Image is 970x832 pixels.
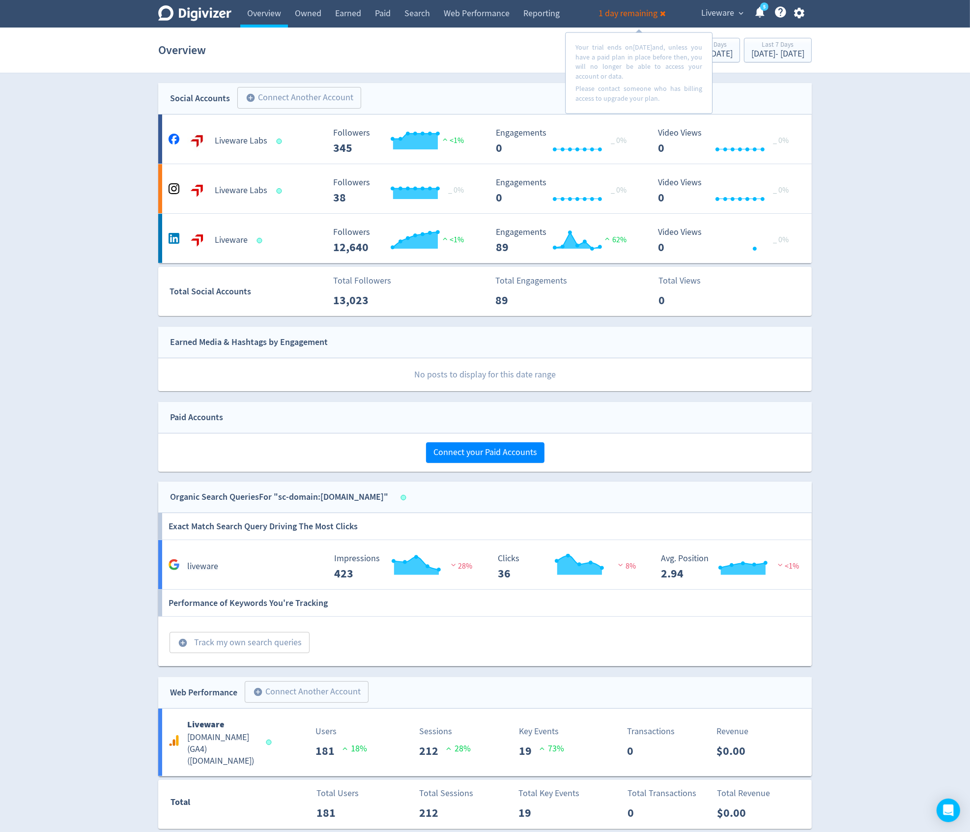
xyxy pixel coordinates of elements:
p: 212 [420,804,447,822]
span: add_circle [178,638,188,648]
button: Connect Another Account [245,681,369,703]
span: 62% [602,235,627,245]
p: 73 % [540,742,564,755]
span: Liveware [701,5,734,21]
span: 28% [449,561,473,571]
div: Total [171,795,267,814]
img: Liveware Labs undefined [187,131,207,151]
svg: Followers --- [329,178,476,204]
span: Data last synced: 14 Oct 2025, 9:02am (AEDT) [401,495,409,500]
svg: Engagements 0 [491,178,638,204]
span: _ 0% [773,185,789,195]
span: _ 0% [773,235,789,245]
span: Data last synced: 14 Oct 2025, 2:02am (AEDT) [257,238,265,243]
p: Users [315,725,337,738]
svg: Engagements 89 [491,228,638,254]
div: Organic Search Queries For "sc-domain:[DOMAIN_NAME]" [170,490,388,504]
a: Liveware Labs undefinedLiveware Labs Followers --- Followers 345 <1% Engagements 0 Engagements 0 ... [158,115,812,164]
h5: Liveware Labs [215,185,267,197]
p: 0 [628,804,642,822]
div: Last 7 Days [751,41,804,50]
div: Social Accounts [170,91,230,106]
p: 0 [627,742,641,760]
a: liveware Impressions 423 Impressions 423 28% Clicks 36 Clicks 36 8% Avg. Position 2.94 Avg. Posit... [158,540,812,590]
div: Paid Accounts [170,410,223,425]
svg: Clicks 36 [493,554,640,580]
div: Web Performance [170,686,237,700]
svg: Video Views 0 [654,178,801,204]
text: 5 [763,3,766,10]
p: 212 [419,742,446,760]
span: 8% [616,561,636,571]
p: 0 [658,291,715,309]
h5: liveware [187,561,218,573]
svg: Followers --- [329,228,476,254]
p: Revenue [716,725,748,738]
span: _ 0% [773,136,789,145]
button: Track my own search queries [170,632,310,654]
p: No posts to display for this date range [159,358,812,391]
svg: Impressions 423 [330,554,477,580]
a: Connect Another Account [237,683,369,703]
p: Total Users [316,787,359,800]
p: Total Transactions [628,787,696,800]
span: <1% [775,561,799,571]
button: Last 7 Days[DATE]- [DATE] [744,38,812,62]
span: Connect your Paid Accounts [433,448,537,457]
p: 13,023 [333,291,390,309]
span: expand_more [737,9,745,18]
p: $0.00 [717,804,754,822]
img: positive-performance.svg [440,235,450,242]
p: Transactions [627,725,675,738]
p: Total Revenue [717,787,770,800]
div: [DATE] - [DATE] [751,50,804,58]
h1: Overview [158,34,206,66]
img: negative-performance.svg [449,561,458,569]
a: 5 [760,2,769,11]
span: add_circle [246,93,256,103]
svg: Video Views 0 [654,128,801,154]
span: _ 0% [611,185,627,195]
p: Total Key Events [518,787,579,800]
span: <1% [440,235,464,245]
img: Liveware undefined [187,230,207,250]
svg: Video Views 0 [654,228,801,254]
p: Sessions [419,725,452,738]
h6: Performance of Keywords You're Tracking [169,590,328,616]
button: Connect your Paid Accounts [426,442,544,463]
p: Your trial ends on [DATE] and, unless you have a paid plan in place before then, you will no long... [575,43,702,81]
span: Data last synced: 13 Oct 2025, 11:02pm (AEDT) [266,740,275,745]
p: 18 % [342,742,367,755]
span: <1% [440,136,464,145]
span: _ 0% [611,136,627,145]
p: Total Followers [333,274,391,287]
h6: Exact Match Search Query Driving The Most Clicks [169,513,358,540]
h5: Liveware [215,234,248,246]
p: Total Engagements [495,274,567,287]
div: Open Intercom Messenger [937,799,960,822]
span: Data last synced: 14 Oct 2025, 2:02am (AEDT) [277,188,285,194]
p: 19 [518,804,539,822]
a: Connect your Paid Accounts [426,447,544,458]
button: Connect Another Account [237,87,361,109]
div: Earned Media & Hashtags by Engagement [170,335,328,349]
p: Total Views [658,274,715,287]
p: Please contact someone who has billing access to upgrade your plan. [575,84,702,103]
span: 1 day remaining [599,8,657,19]
svg: Avg. Position 2.94 [656,554,804,580]
img: negative-performance.svg [775,561,785,569]
p: 181 [315,742,342,760]
p: Key Events [519,725,559,738]
p: 89 [495,291,552,309]
p: Total Sessions [420,787,474,800]
h5: [DOMAIN_NAME] (GA4) ( [DOMAIN_NAME] ) [187,732,257,767]
a: Liveware[DOMAIN_NAME] (GA4)([DOMAIN_NAME])Users181 18%Sessions212 28%Key Events19 73%Transactions... [158,709,812,776]
p: 28 % [446,742,471,755]
img: negative-performance.svg [616,561,626,569]
a: Connect Another Account [230,88,361,109]
a: Liveware Labs undefinedLiveware Labs Followers --- _ 0% Followers 38 Engagements 0 Engagements 0 ... [158,164,812,213]
p: 181 [316,804,343,822]
h5: Liveware Labs [215,135,267,147]
span: Data last synced: 14 Oct 2025, 2:02am (AEDT) [277,139,285,144]
a: Track my own search queries [162,636,310,647]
